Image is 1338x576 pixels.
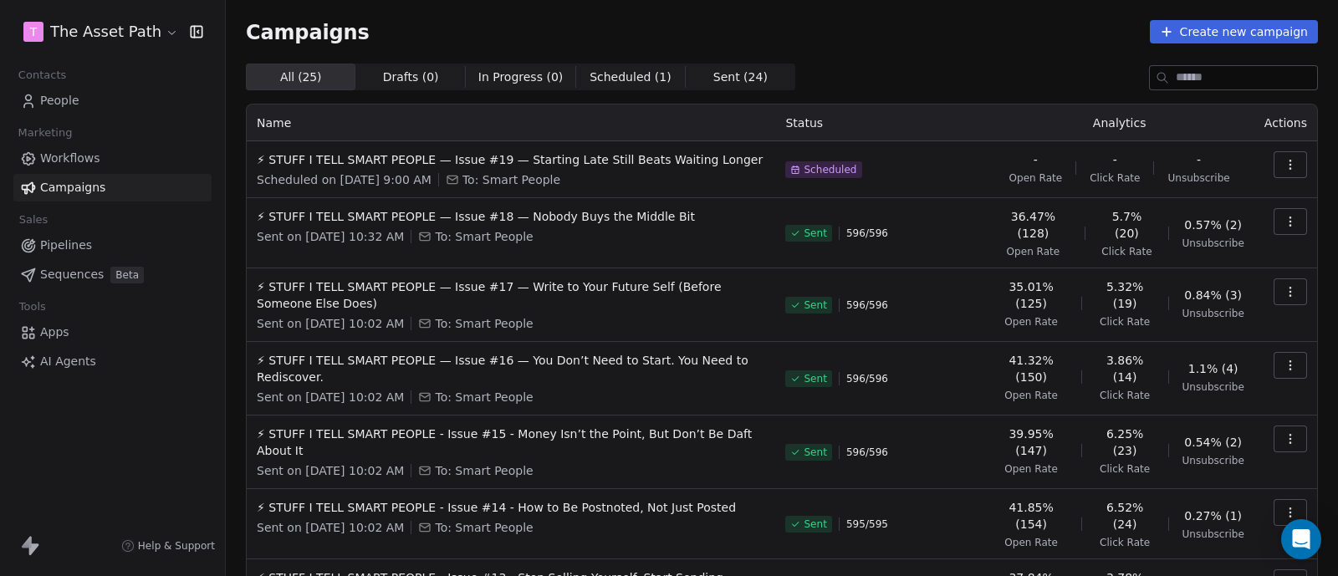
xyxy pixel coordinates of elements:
[435,462,533,479] span: To: Smart People
[1197,151,1201,168] span: -
[30,23,38,40] span: T
[984,104,1254,141] th: Analytics
[1150,20,1318,43] button: Create new campaign
[257,352,765,385] span: ⚡ STUFF I TELL SMART PEOPLE — Issue #16 — You Don’t Need to Start. You Need to Rediscover.
[1184,507,1242,524] span: 0.27% (1)
[12,207,55,232] span: Sales
[247,104,775,141] th: Name
[257,208,765,225] span: ⚡ STUFF I TELL SMART PEOPLE — Issue #18 — Nobody Buys the Middle Bit
[13,232,212,259] a: Pipelines
[804,372,826,385] span: Sent
[1184,217,1242,233] span: 0.57% (2)
[846,446,888,459] span: 596 / 596
[1184,434,1242,451] span: 0.54% (2)
[994,352,1067,385] span: 41.32% (150)
[13,261,212,288] a: SequencesBeta
[478,69,564,86] span: In Progress ( 0 )
[994,426,1067,459] span: 39.95% (147)
[257,278,765,312] span: ⚡ STUFF I TELL SMART PEOPLE — Issue #17 — Write to Your Future Self (Before Someone Else Does)
[804,517,826,531] span: Sent
[804,227,826,240] span: Sent
[13,319,212,346] a: Apps
[1034,151,1038,168] span: -
[13,348,212,375] a: AI Agents
[435,519,533,536] span: To: Smart People
[1095,352,1155,385] span: 3.86% (14)
[1095,278,1155,312] span: 5.32% (19)
[804,298,826,312] span: Sent
[40,353,96,370] span: AI Agents
[12,294,53,319] span: Tools
[1100,536,1150,549] span: Click Rate
[11,120,79,145] span: Marketing
[1004,315,1058,329] span: Open Rate
[20,18,178,46] button: TThe Asset Path
[1101,245,1152,258] span: Click Rate
[1004,462,1058,476] span: Open Rate
[13,145,212,172] a: Workflows
[257,389,404,405] span: Sent on [DATE] 10:02 AM
[257,151,765,168] span: ⚡ STUFF I TELL SMART PEOPLE — Issue #19 — Starting Late Still Beats Waiting Longer
[1254,104,1317,141] th: Actions
[40,150,100,167] span: Workflows
[846,227,888,240] span: 596 / 596
[713,69,768,86] span: Sent ( 24 )
[1100,389,1150,402] span: Click Rate
[13,174,212,201] a: Campaigns
[435,315,533,332] span: To: Smart People
[257,519,404,536] span: Sent on [DATE] 10:02 AM
[246,20,370,43] span: Campaigns
[846,298,888,312] span: 596 / 596
[138,539,215,553] span: Help & Support
[1113,151,1117,168] span: -
[1182,454,1244,467] span: Unsubscribe
[1184,287,1242,303] span: 0.84% (3)
[13,87,212,115] a: People
[257,426,765,459] span: ⚡ STUFF I TELL SMART PEOPLE - Issue #15 - Money Isn’t the Point, But Don’t Be Daft About It
[804,163,856,176] span: Scheduled
[1182,528,1244,541] span: Unsubscribe
[1004,389,1058,402] span: Open Rate
[435,389,533,405] span: To: Smart People
[257,228,404,245] span: Sent on [DATE] 10:32 AM
[1182,307,1244,320] span: Unsubscribe
[1281,519,1321,559] div: Open Intercom Messenger
[1095,499,1155,533] span: 6.52% (24)
[121,539,215,553] a: Help & Support
[994,208,1071,242] span: 36.47% (128)
[1100,462,1150,476] span: Click Rate
[11,63,74,88] span: Contacts
[994,499,1067,533] span: 41.85% (154)
[1004,536,1058,549] span: Open Rate
[257,315,404,332] span: Sent on [DATE] 10:02 AM
[1100,315,1150,329] span: Click Rate
[1182,380,1244,394] span: Unsubscribe
[40,92,79,110] span: People
[40,179,105,196] span: Campaigns
[257,499,765,516] span: ⚡ STUFF I TELL SMART PEOPLE - Issue #14 - How to Be Postnoted, Not Just Posted
[40,324,69,341] span: Apps
[846,517,888,531] span: 595 / 595
[1009,171,1063,185] span: Open Rate
[257,462,404,479] span: Sent on [DATE] 10:02 AM
[40,237,92,254] span: Pipelines
[590,69,672,86] span: Scheduled ( 1 )
[435,228,533,245] span: To: Smart People
[804,446,826,459] span: Sent
[1007,245,1060,258] span: Open Rate
[994,278,1067,312] span: 35.01% (125)
[1090,171,1140,185] span: Click Rate
[846,372,888,385] span: 596 / 596
[50,21,161,43] span: The Asset Path
[1167,171,1229,185] span: Unsubscribe
[1182,237,1244,250] span: Unsubscribe
[462,171,560,188] span: To: Smart People
[775,104,984,141] th: Status
[40,266,104,283] span: Sequences
[383,69,439,86] span: Drafts ( 0 )
[1099,208,1154,242] span: 5.7% (20)
[1095,426,1155,459] span: 6.25% (23)
[110,267,144,283] span: Beta
[257,171,432,188] span: Scheduled on [DATE] 9:00 AM
[1188,360,1238,377] span: 1.1% (4)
